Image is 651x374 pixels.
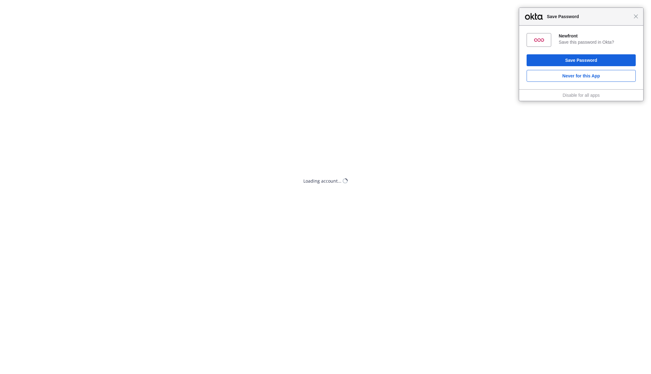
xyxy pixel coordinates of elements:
[527,70,636,82] button: Never for this App
[544,13,634,20] span: Save Password
[527,54,636,66] button: Save Password
[562,93,600,98] a: Disable for all apps
[559,39,636,45] div: Save this password in Okta?
[559,33,636,39] div: Newfront
[634,14,638,19] span: Close
[303,178,341,184] div: Loading account...
[534,35,544,45] img: W0BNaQAAAAZJREFUAwCVFKBQ4r+cSQAAAABJRU5ErkJggg==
